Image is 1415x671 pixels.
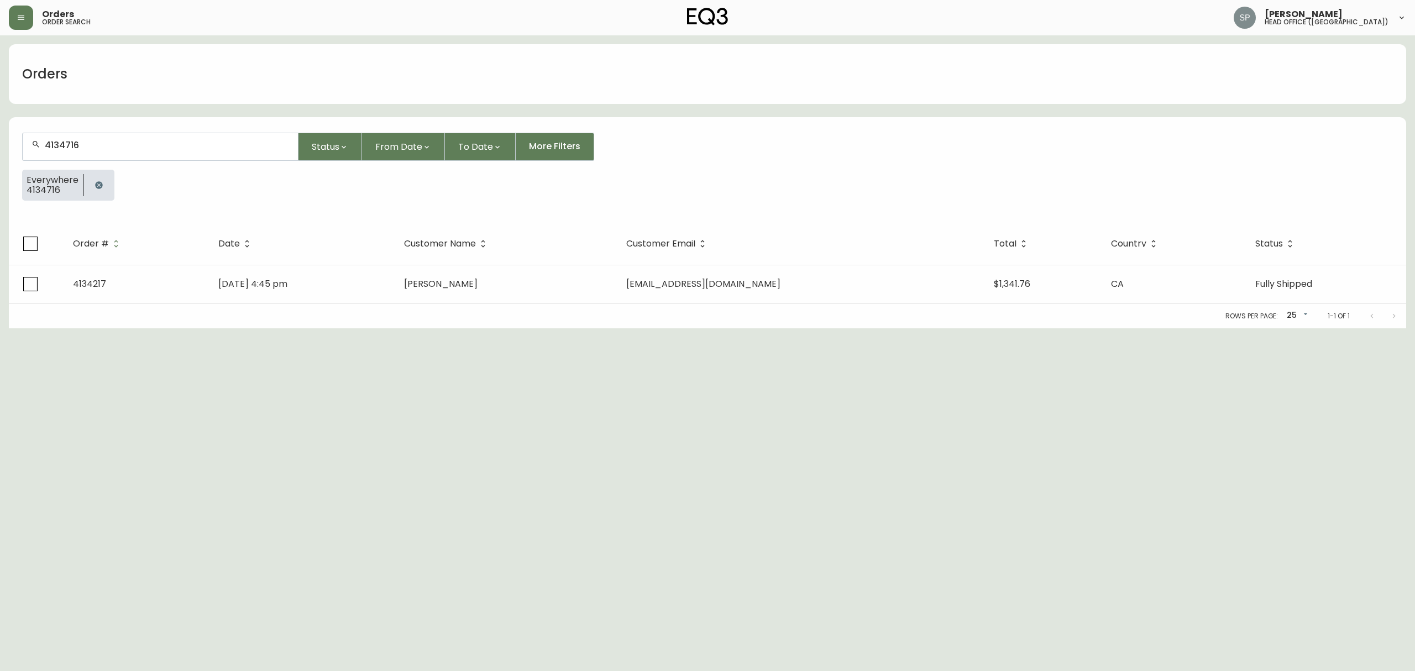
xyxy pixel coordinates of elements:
button: To Date [445,133,516,161]
span: Order # [73,239,123,249]
h5: order search [42,19,91,25]
img: logo [687,8,728,25]
span: Total [994,240,1016,247]
input: Search [45,140,289,150]
button: From Date [362,133,445,161]
span: Status [1255,239,1297,249]
span: Fully Shipped [1255,277,1312,290]
span: Customer Name [404,240,476,247]
span: [DATE] 4:45 pm [218,277,287,290]
span: Total [994,239,1031,249]
span: [PERSON_NAME] [404,277,478,290]
span: Status [1255,240,1283,247]
span: [PERSON_NAME] [1265,10,1343,19]
span: $1,341.76 [994,277,1030,290]
span: CA [1111,277,1124,290]
span: Orders [42,10,74,19]
span: Customer Name [404,239,490,249]
button: Status [298,133,362,161]
span: Status [312,140,339,154]
h1: Orders [22,65,67,83]
span: More Filters [529,140,580,153]
span: [EMAIL_ADDRESS][DOMAIN_NAME] [626,277,780,290]
button: More Filters [516,133,594,161]
h5: head office ([GEOGRAPHIC_DATA]) [1265,19,1388,25]
span: Country [1111,240,1146,247]
span: To Date [458,140,493,154]
span: Country [1111,239,1161,249]
span: 4134716 [27,185,78,195]
p: 1-1 of 1 [1328,311,1350,321]
span: Customer Email [626,240,695,247]
span: Everywhere [27,175,78,185]
img: 0cb179e7bf3690758a1aaa5f0aafa0b4 [1234,7,1256,29]
span: Order # [73,240,109,247]
p: Rows per page: [1225,311,1278,321]
span: Customer Email [626,239,710,249]
div: 25 [1282,307,1310,325]
span: From Date [375,140,422,154]
span: Date [218,239,254,249]
span: 4134217 [73,277,106,290]
span: Date [218,240,240,247]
